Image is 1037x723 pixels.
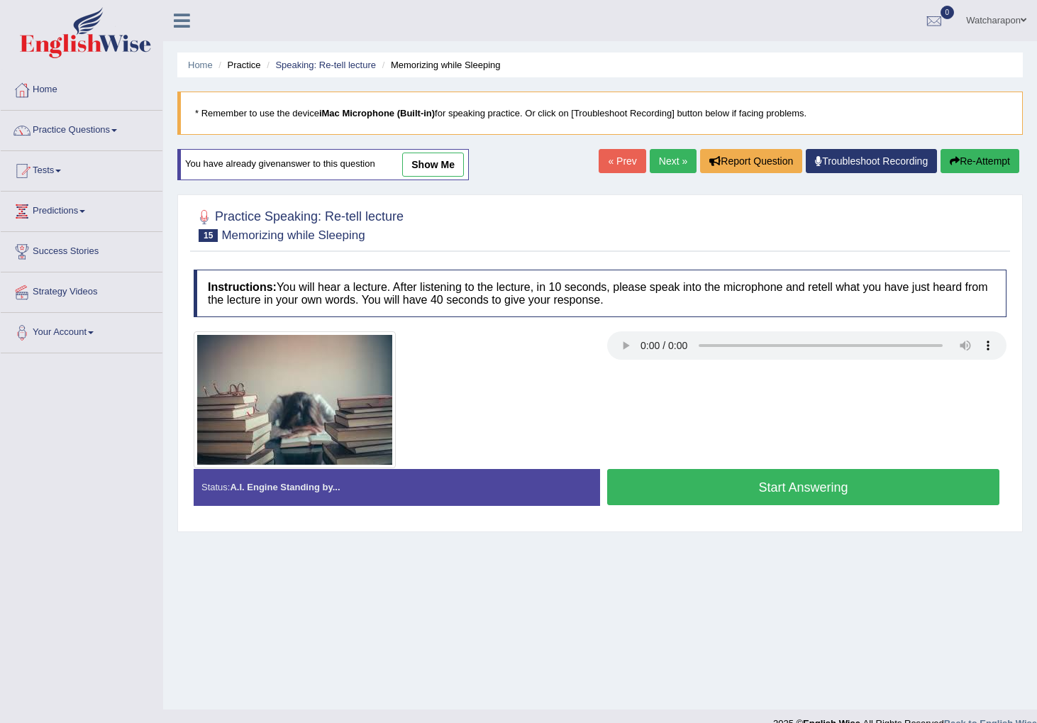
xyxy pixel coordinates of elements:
[208,281,277,293] b: Instructions:
[1,232,162,267] a: Success Stories
[700,149,802,173] button: Report Question
[194,270,1006,317] h4: You will hear a lecture. After listening to the lecture, in 10 seconds, please speak into the mic...
[188,60,213,70] a: Home
[1,151,162,187] a: Tests
[1,313,162,348] a: Your Account
[221,228,365,242] small: Memorizing while Sleeping
[806,149,937,173] a: Troubleshoot Recording
[1,192,162,227] a: Predictions
[319,108,435,118] b: iMac Microphone (Built-in)
[177,92,1023,135] blockquote: * Remember to use the device for speaking practice. Or click on [Troubleshoot Recording] button b...
[599,149,645,173] a: « Prev
[379,58,501,72] li: Memorizing while Sleeping
[941,6,955,19] span: 0
[941,149,1019,173] button: Re-Attempt
[607,469,999,505] button: Start Answering
[1,111,162,146] a: Practice Questions
[194,469,600,505] div: Status:
[650,149,697,173] a: Next »
[177,149,469,180] div: You have already given answer to this question
[1,272,162,308] a: Strategy Videos
[199,229,218,242] span: 15
[402,153,464,177] a: show me
[1,70,162,106] a: Home
[275,60,376,70] a: Speaking: Re-tell lecture
[230,482,340,492] strong: A.I. Engine Standing by...
[194,206,404,242] h2: Practice Speaking: Re-tell lecture
[215,58,260,72] li: Practice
